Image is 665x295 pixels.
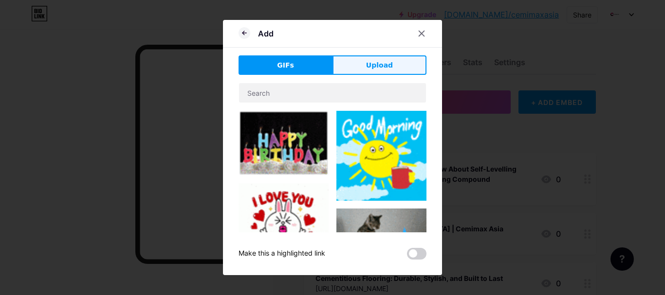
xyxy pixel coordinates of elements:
div: Add [258,28,274,39]
img: Gihpy [239,111,329,175]
div: Make this a highlighted link [239,248,325,260]
button: Upload [332,55,426,75]
input: Search [239,83,426,103]
img: Gihpy [239,183,329,260]
span: GIFs [277,60,294,70]
img: Gihpy [336,111,426,201]
button: GIFs [239,55,332,75]
span: Upload [366,60,393,70]
img: Gihpy [336,208,426,277]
